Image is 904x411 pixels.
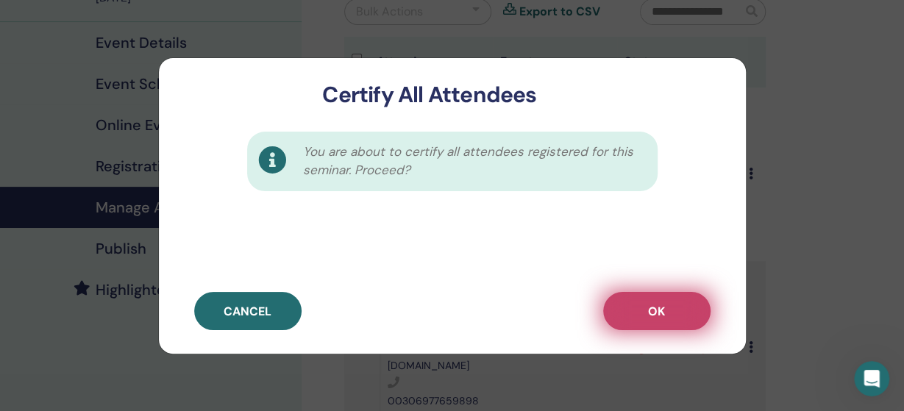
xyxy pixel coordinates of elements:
button: Cancel [194,292,302,330]
button: OK [603,292,711,330]
iframe: Intercom live chat [854,361,889,396]
span: Cancel [224,304,271,319]
span: You are about to certify all attendees registered for this seminar. Proceed? [303,143,641,180]
h3: Certify All Attendees [182,82,677,108]
span: OK [648,304,665,319]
